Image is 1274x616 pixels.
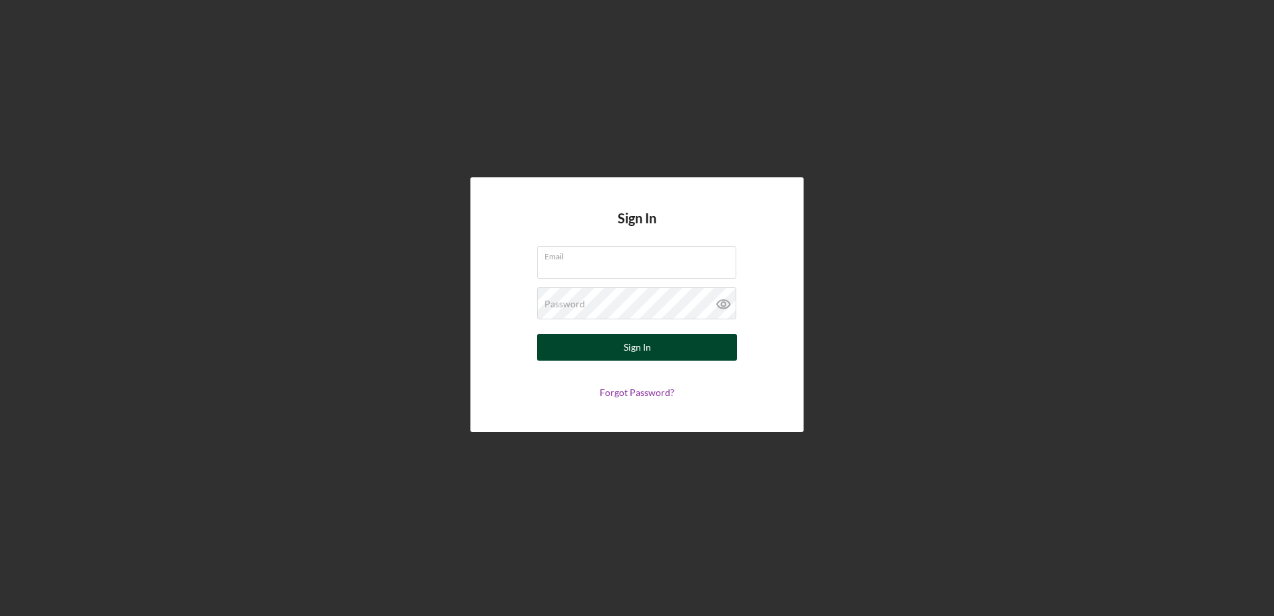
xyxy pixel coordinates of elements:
label: Email [544,247,736,261]
a: Forgot Password? [600,387,674,398]
div: Sign In [624,334,651,361]
h4: Sign In [618,211,656,246]
label: Password [544,299,585,309]
button: Sign In [537,334,737,361]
